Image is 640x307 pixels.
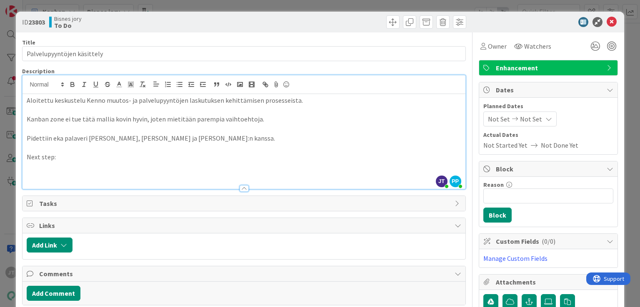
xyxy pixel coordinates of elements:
[496,277,602,287] span: Attachments
[542,237,555,245] span: ( 0/0 )
[520,114,542,124] span: Not Set
[436,176,447,187] span: JT
[483,181,504,188] label: Reason
[28,18,45,26] b: 23803
[27,114,461,124] p: Kanban zone ei tue tätä mallia kovin hyvin, joten mietitään parempia vaihtoehtoja.
[488,41,507,51] span: Owner
[483,140,527,150] span: Not Started Yet
[541,140,578,150] span: Not Done Yet
[496,63,602,73] span: Enhancement
[483,131,613,139] span: Actual Dates
[17,1,38,11] span: Support
[54,22,82,29] b: To Do
[496,85,602,95] span: Dates
[524,41,551,51] span: Watchers
[496,236,602,246] span: Custom Fields
[483,102,613,111] span: Planned Dates
[27,286,80,301] button: Add Comment
[27,134,461,143] p: Pidettiin eka palaveri [PERSON_NAME], [PERSON_NAME] ja [PERSON_NAME]:n kanssa.
[22,39,35,46] label: Title
[39,220,450,230] span: Links
[39,269,450,279] span: Comments
[27,96,461,105] p: Aloitettu keskustelu Kenno muutos- ja palvelupyyntöjen laskutuksen kehittämisen prosesseista.
[22,46,465,61] input: type card name here...
[483,254,547,262] a: Manage Custom Fields
[39,198,450,208] span: Tasks
[450,176,461,187] span: PP
[488,114,510,124] span: Not Set
[22,67,55,75] span: Description
[496,164,602,174] span: Block
[22,17,45,27] span: ID
[483,208,512,223] button: Block
[27,238,72,253] button: Add Link
[27,152,461,162] p: Next step:
[54,15,82,22] span: Bisnes jory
